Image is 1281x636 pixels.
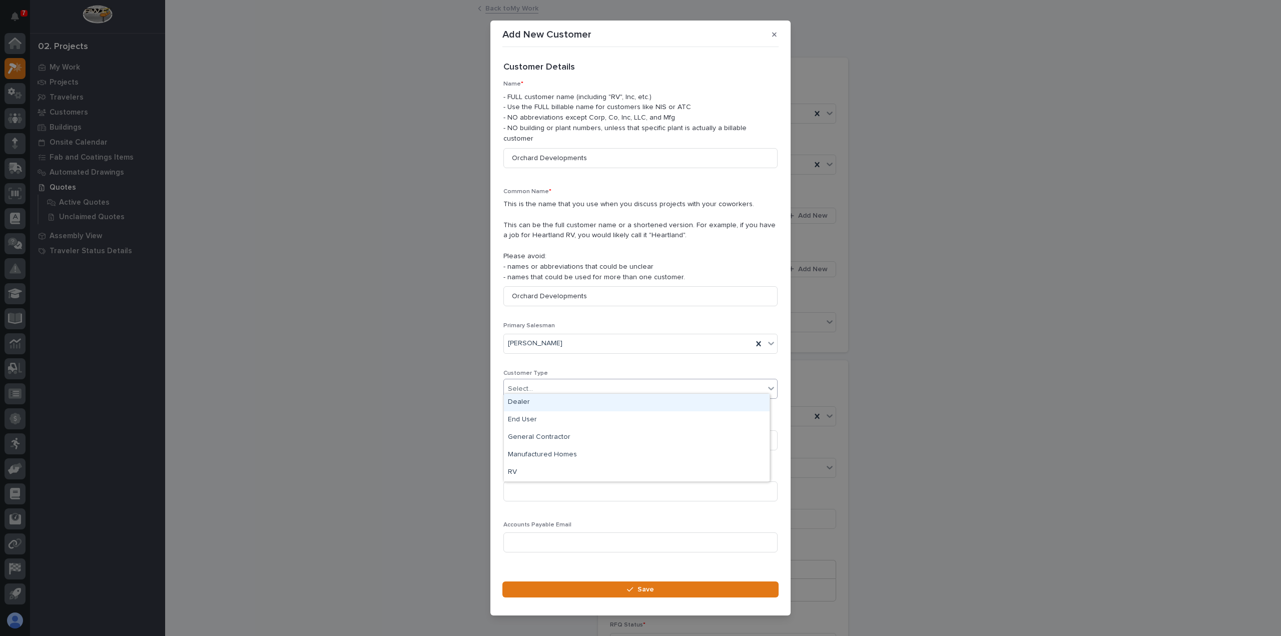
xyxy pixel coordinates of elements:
div: Select... [508,384,533,394]
div: RV [504,464,770,481]
div: Dealer [504,394,770,411]
span: Customer Type [503,370,548,376]
p: Add New Customer [502,29,591,41]
div: End User [504,411,770,429]
div: Manufactured Homes [504,446,770,464]
button: Save [502,581,779,597]
span: Common Name [503,189,551,195]
div: General Contractor [504,429,770,446]
span: Accounts Payable Email [503,522,571,528]
p: This is the name that you use when you discuss projects with your coworkers. This can be the full... [503,199,778,282]
p: - FULL customer name (including "RV", Inc, etc.) - Use the FULL billable name for customers like ... [503,92,778,144]
span: Name [503,81,523,87]
span: Save [637,585,654,594]
h2: Customer Details [503,62,575,73]
span: Primary Salesman [503,323,555,329]
span: [PERSON_NAME] [508,338,562,349]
